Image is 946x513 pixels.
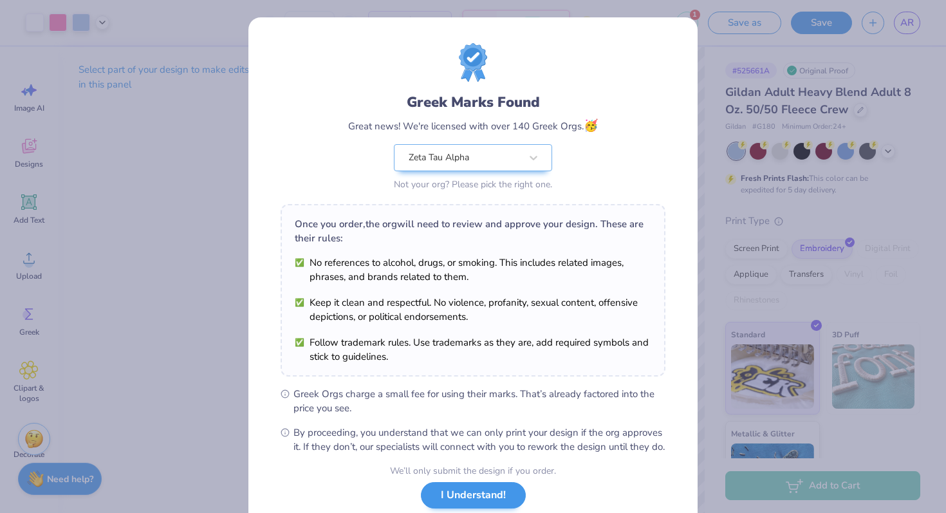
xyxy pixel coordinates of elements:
li: Follow trademark rules. Use trademarks as they are, add required symbols and stick to guidelines. [295,335,651,364]
img: License badge [459,43,487,82]
div: Greek Marks Found [407,92,540,113]
div: We’ll only submit the design if you order. [390,464,556,478]
button: I Understand! [421,482,526,508]
span: Greek Orgs charge a small fee for using their marks. That’s already factored into the price you see. [293,387,665,415]
span: 🥳 [584,118,598,133]
div: Great news! We're licensed with over 140 Greek Orgs. [348,117,598,135]
li: No references to alcohol, drugs, or smoking. This includes related images, phrases, and brands re... [295,256,651,284]
div: Not your org? Please pick the right one. [394,178,552,191]
li: Keep it clean and respectful. No violence, profanity, sexual content, offensive depictions, or po... [295,295,651,324]
span: By proceeding, you understand that we can only print your design if the org approves it. If they ... [293,425,665,454]
div: Once you order, the org will need to review and approve your design. These are their rules: [295,217,651,245]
